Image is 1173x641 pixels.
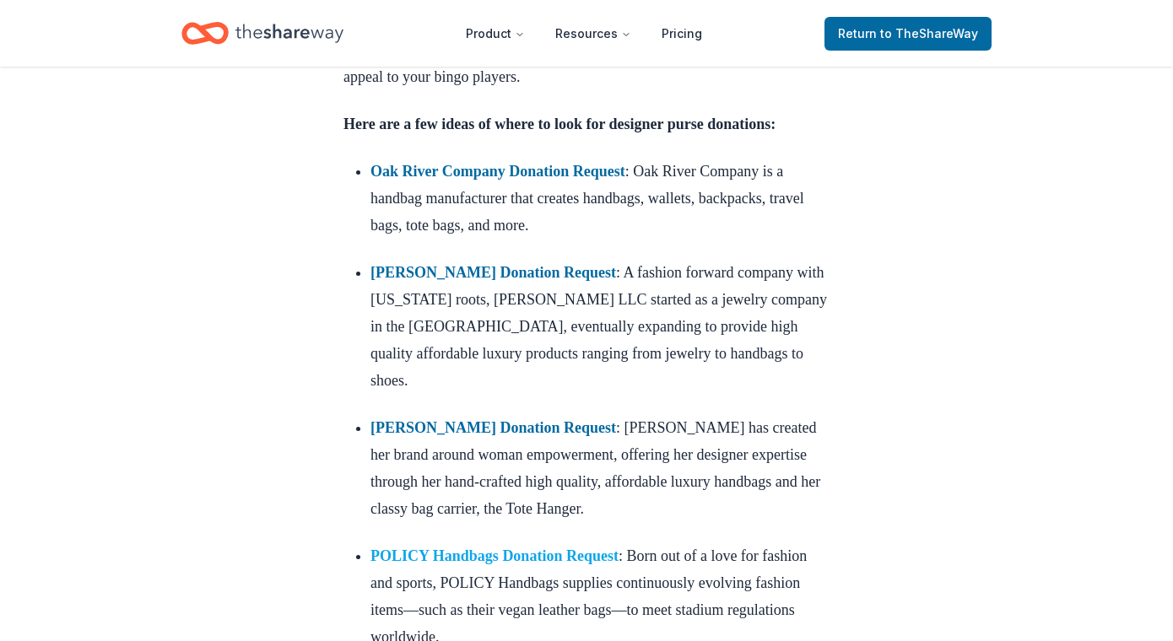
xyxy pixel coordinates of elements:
button: Resources [542,17,645,51]
a: POLICY Handbags Donation Request [370,547,619,564]
nav: Main [452,13,716,53]
p: : [PERSON_NAME] has created her brand around woman empowerment, offering her designer expertise t... [370,414,830,522]
a: [PERSON_NAME] Donation Request [370,264,616,281]
p: : A fashion forward company with [US_STATE] roots, [PERSON_NAME] LLC started as a jewelry company... [370,259,830,394]
span: Return [838,24,978,44]
a: [PERSON_NAME] Donation Request [370,419,616,436]
strong: Here are a few ideas of where to look for designer purse donations: [343,116,776,132]
p: : Oak River Company is a handbag manufacturer that creates handbags, wallets, backpacks, travel b... [370,158,830,239]
a: Oak River Company Donation Request [370,163,625,180]
a: Returnto TheShareWay [824,17,992,51]
a: Pricing [648,17,716,51]
span: to TheShareWay [880,26,978,40]
a: Home [181,13,343,53]
button: Product [452,17,538,51]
